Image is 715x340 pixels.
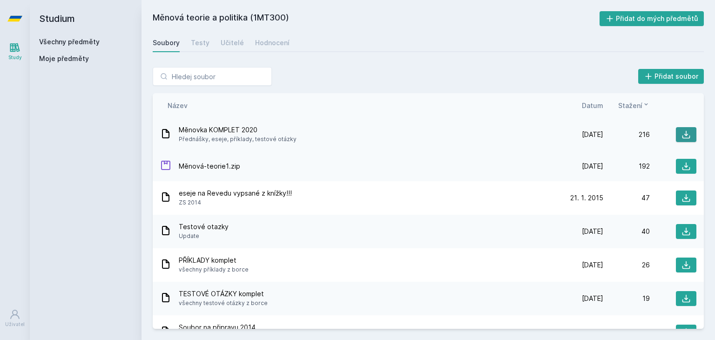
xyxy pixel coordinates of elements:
div: Hodnocení [255,38,290,48]
div: 47 [603,193,650,203]
div: Soubory [153,38,180,48]
div: 40 [603,227,650,236]
button: Stažení [618,101,650,110]
div: 192 [603,162,650,171]
div: 19 [603,294,650,303]
button: Přidat soubor [638,69,704,84]
span: [DATE] [582,260,603,270]
span: Moje předměty [39,54,89,63]
div: 15 [603,327,650,337]
a: Uživatel [2,304,28,333]
span: všechny testové otázky z borce [179,299,268,308]
h2: Měnová teorie a politika (1MT300) [153,11,600,26]
span: Update [179,231,229,241]
span: 21. 1. 2015 [570,193,603,203]
span: PŘÍKLADY komplet [179,256,249,265]
button: Název [168,101,188,110]
a: Soubory [153,34,180,52]
span: ZS 2014 [179,198,292,207]
span: [DATE] [582,162,603,171]
button: Datum [582,101,603,110]
a: Study [2,37,28,66]
span: eseje na Revedu vypsané z knížky!!! [179,189,292,198]
span: Stažení [618,101,642,110]
div: 26 [603,260,650,270]
div: Testy [191,38,209,48]
a: Učitelé [221,34,244,52]
span: Měnová-teorie1.zip [179,162,240,171]
div: Study [8,54,22,61]
span: Měnovka KOMPLET 2020 [179,125,297,135]
input: Hledej soubor [153,67,272,86]
span: Soubor na připravu 2014 [179,323,299,332]
button: Přidat do mých předmětů [600,11,704,26]
a: Hodnocení [255,34,290,52]
span: Testové otazky [179,222,229,231]
span: všechny příklady z borce [179,265,249,274]
div: Učitelé [221,38,244,48]
span: Přednášky, eseje, příklady, testové otázky [179,135,297,144]
div: 216 [603,130,650,139]
a: Testy [191,34,209,52]
span: TESTOVÉ OTÁZKY komplet [179,289,268,299]
div: ZIP [160,160,171,173]
span: [DATE] [582,294,603,303]
a: Všechny předměty [39,38,100,46]
div: Uživatel [5,321,25,328]
span: [DATE] [582,130,603,139]
span: 21. 1. 2014 [570,327,603,337]
span: [DATE] [582,227,603,236]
